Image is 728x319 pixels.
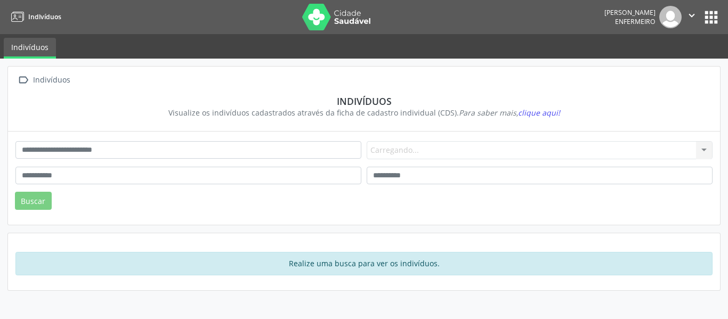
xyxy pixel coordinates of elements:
i: Para saber mais, [459,108,560,118]
span: Indivíduos [28,12,61,21]
span: Enfermeiro [615,17,656,26]
div: Realize uma busca para ver os indivíduos. [15,252,713,275]
div: [PERSON_NAME] [604,8,656,17]
div: Visualize os indivíduos cadastrados através da ficha de cadastro individual (CDS). [23,107,705,118]
button:  [682,6,702,28]
img: img [659,6,682,28]
span: clique aqui! [518,108,560,118]
a:  Indivíduos [15,72,72,88]
button: apps [702,8,721,27]
div: Indivíduos [31,72,72,88]
a: Indivíduos [7,8,61,26]
a: Indivíduos [4,38,56,59]
div: Indivíduos [23,95,705,107]
i:  [686,10,698,21]
i:  [15,72,31,88]
button: Buscar [15,192,52,210]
